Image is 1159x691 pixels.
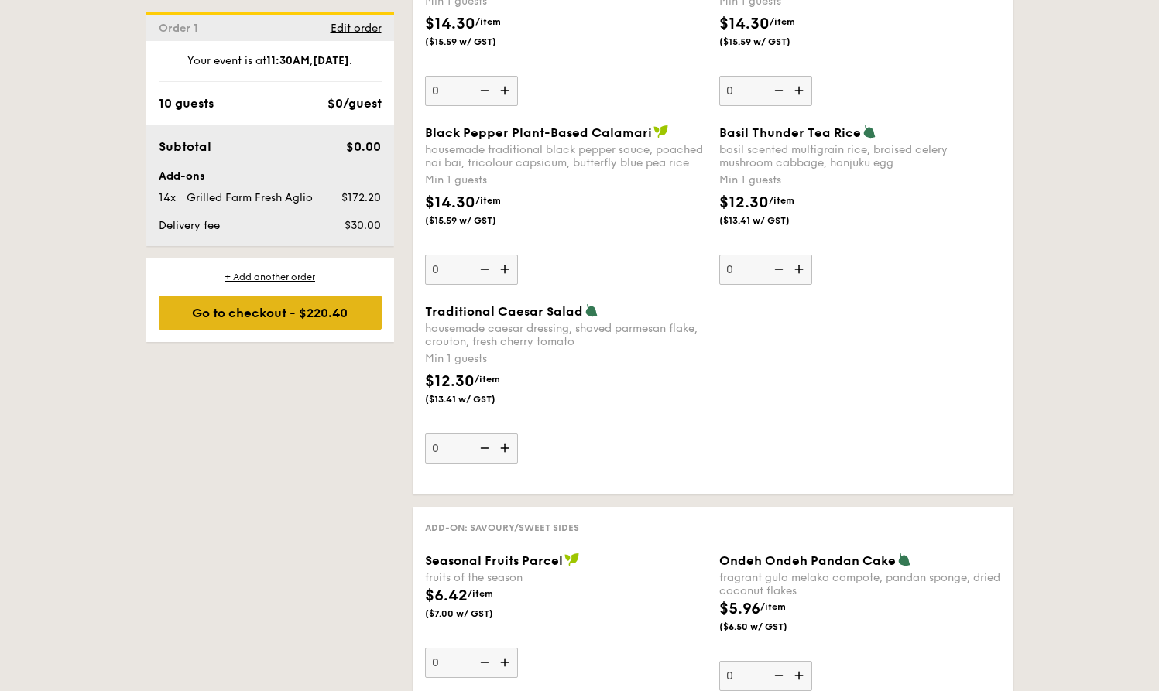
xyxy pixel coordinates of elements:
[475,374,500,385] span: /item
[425,304,583,319] span: Traditional Caesar Salad
[766,661,789,690] img: icon-reduce.1d2dbef1.svg
[719,600,760,618] span: $5.96
[719,255,812,285] input: Basil Thunder Tea Ricebasil scented multigrain rice, braised celery mushroom cabbage, hanjuku egg...
[425,372,475,391] span: $12.30
[719,143,1001,169] div: basil scented multigrain rice, braised celery mushroom cabbage, hanjuku egg
[719,571,1001,597] div: fragrant gula melaka compote, pandan sponge, dried coconut flakes
[719,36,825,48] span: ($15.59 w/ GST)
[425,587,468,605] span: $6.42
[425,214,530,227] span: ($15.59 w/ GST)
[719,76,812,106] input: Plant-Based Beef Lasagnafennel seed, chickpea, plant-based minced beef, citrusy roasted cauliflow...
[471,648,495,677] img: icon-reduce.1d2dbef1.svg
[719,193,769,212] span: $12.30
[159,139,211,154] span: Subtotal
[766,255,789,284] img: icon-reduce.1d2dbef1.svg
[471,433,495,463] img: icon-reduce.1d2dbef1.svg
[159,219,220,232] span: Delivery fee
[585,303,598,317] img: icon-vegetarian.fe4039eb.svg
[719,214,825,227] span: ($13.41 w/ GST)
[719,15,770,33] span: $14.30
[789,255,812,284] img: icon-add.58712e84.svg
[770,16,795,27] span: /item
[495,76,518,105] img: icon-add.58712e84.svg
[159,53,382,82] div: Your event is at , .
[471,76,495,105] img: icon-reduce.1d2dbef1.svg
[897,552,911,566] img: icon-vegetarian.fe4039eb.svg
[564,552,580,566] img: icon-vegan.f8ff3823.svg
[159,22,204,35] span: Order 1
[159,271,382,283] div: + Add another order
[719,621,825,633] span: ($6.50 w/ GST)
[495,648,518,677] img: icon-add.58712e84.svg
[425,36,530,48] span: ($15.59 w/ GST)
[653,125,669,139] img: icon-vegan.f8ff3823.svg
[153,190,180,206] div: 14x
[468,588,493,599] span: /item
[425,393,530,405] span: ($13.41 w/ GST)
[425,255,518,285] input: Black Pepper Plant-Based Calamarihousemade traditional black pepper sauce, poached nai bai, trico...
[766,76,789,105] img: icon-reduce.1d2dbef1.svg
[346,139,381,154] span: $0.00
[313,54,349,67] strong: [DATE]
[495,433,518,463] img: icon-add.58712e84.svg
[425,76,518,106] input: Jaipur Styled [PERSON_NAME]mixed veggie, aloo gobi, briyani rice,classic jaipur flavourMin 1 gues...
[769,195,794,206] span: /item
[159,169,382,184] div: Add-ons
[475,16,501,27] span: /item
[719,661,812,691] input: Ondeh Ondeh Pandan Cakefragrant gula melaka compote, pandan sponge, dried coconut flakes$5.96/ite...
[719,173,1001,188] div: Min 1 guests
[425,193,475,212] span: $14.30
[331,22,382,35] span: Edit order
[159,94,214,113] div: 10 guests
[159,296,382,330] div: Go to checkout - $220.40
[266,54,310,67] strong: 11:30AM
[425,433,518,464] input: Traditional Caesar Saladhousemade caesar dressing, shaved parmesan flake, crouton, fresh cherry t...
[471,255,495,284] img: icon-reduce.1d2dbef1.svg
[425,522,579,533] span: Add-on: Savoury/Sweet Sides
[425,173,707,188] div: Min 1 guests
[425,648,518,678] input: Seasonal Fruits Parcelfruits of the season$6.42/item($7.00 w/ GST)
[425,143,707,169] div: housemade traditional black pepper sauce, poached nai bai, tricolour capsicum, butterfly blue pea...
[180,190,321,206] div: Grilled Farm Fresh Aglio
[341,191,381,204] span: $172.20
[425,322,707,348] div: housemade caesar dressing, shaved parmesan flake, crouton, fresh cherry tomato
[495,255,518,284] img: icon-add.58712e84.svg
[789,76,812,105] img: icon-add.58712e84.svg
[719,125,861,140] span: Basil Thunder Tea Rice
[425,553,563,568] span: Seasonal Fruits Parcel
[425,351,707,367] div: Min 1 guests
[862,125,876,139] img: icon-vegetarian.fe4039eb.svg
[425,125,652,140] span: Black Pepper Plant-Based Calamari
[327,94,382,113] div: $0/guest
[425,571,707,584] div: fruits of the season
[425,15,475,33] span: $14.30
[789,661,812,690] img: icon-add.58712e84.svg
[345,219,381,232] span: $30.00
[475,195,501,206] span: /item
[760,601,786,612] span: /item
[425,607,530,620] span: ($7.00 w/ GST)
[719,553,896,568] span: Ondeh Ondeh Pandan Cake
